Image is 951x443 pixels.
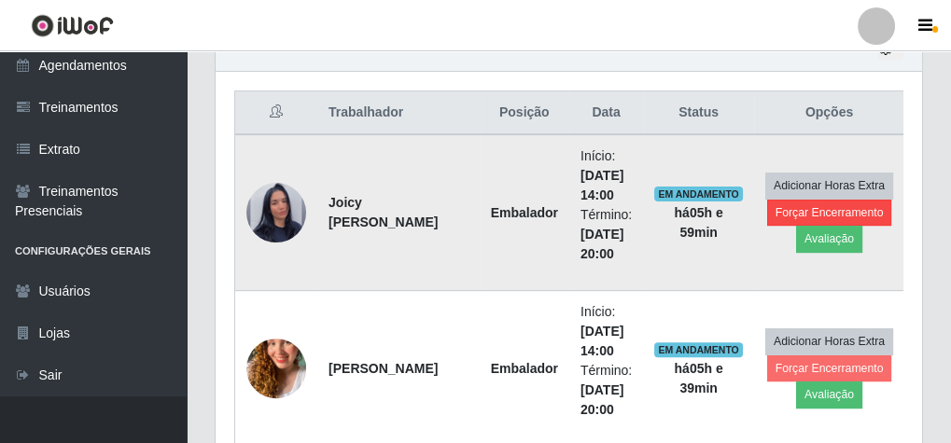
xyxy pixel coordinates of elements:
img: 1743243818079.jpeg [246,159,306,266]
time: [DATE] 14:00 [580,324,623,358]
img: CoreUI Logo [31,14,114,37]
button: Avaliação [796,226,862,252]
strong: Embalador [491,205,558,220]
th: Status [643,91,754,135]
time: [DATE] 20:00 [580,382,623,417]
strong: [PERSON_NAME] [329,361,438,376]
strong: há 05 h e 59 min [674,205,722,240]
span: EM ANDAMENTO [654,187,743,201]
button: Avaliação [796,381,862,408]
th: Opções [754,91,905,135]
li: Início: [580,146,632,205]
img: 1751464459440.jpeg [246,315,306,422]
li: Término: [580,205,632,264]
th: Trabalhador [317,91,480,135]
li: Início: [580,302,632,361]
span: EM ANDAMENTO [654,342,743,357]
button: Adicionar Horas Extra [765,173,893,199]
strong: Joicy [PERSON_NAME] [329,195,438,229]
strong: há 05 h e 39 min [674,361,722,395]
time: [DATE] 14:00 [580,168,623,202]
strong: Embalador [491,361,558,376]
th: Posição [480,91,569,135]
button: Adicionar Horas Extra [765,328,893,354]
th: Data [569,91,643,135]
button: Forçar Encerramento [767,200,892,226]
button: Forçar Encerramento [767,355,892,381]
li: Término: [580,361,632,420]
time: [DATE] 20:00 [580,227,623,261]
